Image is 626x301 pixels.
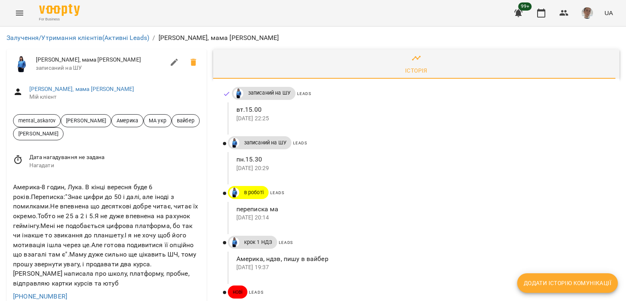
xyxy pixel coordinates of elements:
button: UA [601,5,616,20]
span: Нагадати [29,162,200,170]
p: пн.15.30 [236,155,606,164]
button: Menu [10,3,29,23]
span: Америка [112,117,143,124]
a: Дащенко Аня [228,138,239,148]
span: [PERSON_NAME], мама [PERSON_NAME] [36,56,165,64]
div: Америка-8 годин, Лука. В кінці вересня буде 6 років.Переписка:"Знає цифри до 50 і далі, але іноді... [11,181,202,290]
span: For Business [39,17,80,22]
a: [PHONE_NUMBER] [13,292,67,300]
span: записаний на ШУ [239,139,291,146]
img: Voopty Logo [39,4,80,16]
img: Дащенко Аня [234,89,243,98]
p: [DATE] 20:14 [236,214,606,222]
p: Америка, ндзв, пишу в вайбер [236,254,606,264]
span: Leads [279,240,293,245]
p: [DATE] 20:29 [236,164,606,173]
span: Leads [297,91,311,96]
img: Дащенко Аня [13,56,29,72]
span: Leads [293,141,307,145]
button: Додати історію комунікації [517,273,618,293]
span: Leads [270,190,284,195]
a: Залучення/Утримання клієнтів(Активні Leads) [7,34,149,42]
img: Дащенко Аня [229,188,239,197]
img: 4dd45a387af7859874edf35ff59cadb1.jpg [582,7,593,19]
span: [PERSON_NAME] [61,117,111,124]
span: записаний на ШУ [36,64,165,72]
span: Мій клієнт [29,93,200,101]
div: Історія [405,66,428,75]
p: [DATE] 19:37 [236,263,606,272]
p: вт.15.00 [236,105,606,115]
span: UA [604,9,613,17]
nav: breadcrumb [7,33,619,43]
p: [PERSON_NAME], мама [PERSON_NAME] [159,33,279,43]
a: Дащенко Аня [232,89,243,98]
span: Дата нагадування не задана [29,153,200,162]
span: Leads [249,290,263,294]
li: / [152,33,155,43]
span: вайбер [172,117,199,124]
p: переписка ма [236,204,606,214]
span: [PERSON_NAME] [13,130,63,137]
span: МА укр [144,117,171,124]
span: крок 1 НДЗ [239,239,277,246]
img: Дащенко Аня [229,138,239,148]
span: записаний на ШУ [243,89,295,97]
img: Дащенко Аня [229,237,239,247]
a: Дащенко Аня [228,237,239,247]
a: Дащенко Аня [228,188,239,197]
span: нові [228,288,248,296]
span: Додати історію комунікації [524,278,611,288]
span: в роботі [239,189,269,196]
span: mental_askarov [13,117,60,124]
a: [PERSON_NAME], мама [PERSON_NAME] [29,86,134,92]
p: [DATE] 22:25 [236,115,606,123]
span: 99+ [518,2,532,11]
